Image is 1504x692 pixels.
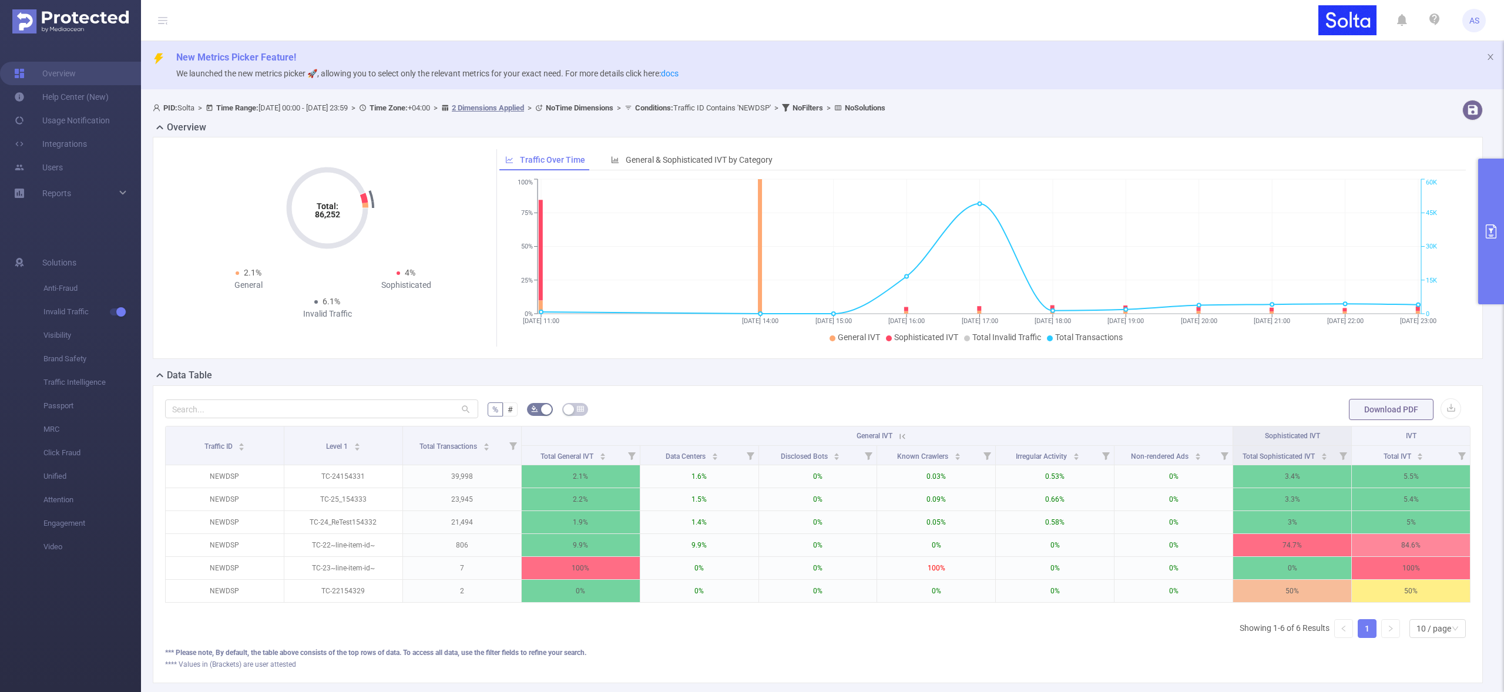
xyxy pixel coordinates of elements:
[165,399,478,418] input: Search...
[1469,9,1479,32] span: AS
[1016,452,1069,461] span: Irregular Activity
[522,557,640,579] p: 100%
[12,9,129,33] img: Protected Media
[43,300,141,324] span: Invalid Traffic
[1453,446,1470,465] i: Filter menu
[626,155,773,164] span: General & Sophisticated IVT by Category
[613,103,625,112] span: >
[1055,332,1123,342] span: Total Transactions
[14,62,76,85] a: Overview
[759,465,877,488] p: 0%
[170,279,327,291] div: General
[834,451,840,455] i: icon: caret-up
[483,441,489,445] i: icon: caret-up
[327,279,485,291] div: Sophisticated
[354,441,361,448] div: Sort
[43,488,141,512] span: Attention
[666,452,707,461] span: Data Centers
[326,442,350,451] span: Level 1
[43,512,141,535] span: Engagement
[540,452,595,461] span: Total General IVT
[1114,465,1233,488] p: 0%
[1352,580,1470,602] p: 50%
[599,451,606,458] div: Sort
[238,441,245,448] div: Sort
[1417,455,1424,459] i: icon: caret-down
[1358,619,1377,638] li: 1
[317,201,338,211] tspan: Total:
[315,210,340,219] tspan: 86,252
[996,465,1114,488] p: 0.53%
[176,69,679,78] span: We launched the new metrics picker 🚀, allowing you to select only the relevant metrics for your e...
[877,465,995,488] p: 0.03%
[1195,455,1201,459] i: icon: caret-down
[1216,446,1233,465] i: Filter menu
[546,103,613,112] b: No Time Dimensions
[1233,488,1351,510] p: 3.3%
[43,418,141,441] span: MRC
[838,332,880,342] span: General IVT
[640,511,758,533] p: 1.4%
[403,488,521,510] p: 23,945
[759,511,877,533] p: 0%
[1073,455,1079,459] i: icon: caret-down
[521,277,533,284] tspan: 25%
[1194,451,1201,458] div: Sort
[640,488,758,510] p: 1.5%
[996,534,1114,556] p: 0%
[1352,488,1470,510] p: 5.4%
[972,332,1041,342] span: Total Invalid Traffic
[165,659,1471,670] div: **** Values in (Brackets) are user attested
[405,268,415,277] span: 4%
[166,580,284,602] p: NEWDSP
[244,268,261,277] span: 2.1%
[284,557,402,579] p: TC-23~line-item-id~
[522,465,640,488] p: 2.1%
[403,465,521,488] p: 39,998
[524,103,535,112] span: >
[1387,625,1394,632] i: icon: right
[531,405,538,412] i: icon: bg-colors
[348,103,359,112] span: >
[166,511,284,533] p: NEWDSP
[194,103,206,112] span: >
[1114,534,1233,556] p: 0%
[1233,557,1351,579] p: 0%
[742,317,778,325] tspan: [DATE] 14:00
[857,432,892,440] span: General IVT
[1321,451,1327,455] i: icon: caret-up
[1416,620,1451,637] div: 10 / page
[979,446,995,465] i: Filter menu
[522,488,640,510] p: 2.2%
[1406,432,1416,440] span: IVT
[1180,317,1217,325] tspan: [DATE] 20:00
[877,557,995,579] p: 100%
[43,465,141,488] span: Unified
[508,405,513,414] span: #
[640,534,758,556] p: 9.9%
[518,179,533,187] tspan: 100%
[1426,310,1429,318] tspan: 0
[1233,580,1351,602] p: 50%
[166,557,284,579] p: NEWDSP
[996,580,1114,602] p: 0%
[403,557,521,579] p: 7
[521,243,533,251] tspan: 50%
[403,580,521,602] p: 2
[1426,209,1437,217] tspan: 45K
[166,534,284,556] p: NEWDSP
[505,426,521,465] i: Filter menu
[1486,53,1495,61] i: icon: close
[166,488,284,510] p: NEWDSP
[711,451,718,455] i: icon: caret-up
[522,534,640,556] p: 9.9%
[14,109,110,132] a: Usage Notification
[1114,557,1233,579] p: 0%
[1358,620,1376,637] a: 1
[1352,534,1470,556] p: 84.6%
[14,156,63,179] a: Users
[284,534,402,556] p: TC-22~line-item-id~
[43,394,141,418] span: Passport
[520,155,585,164] span: Traffic Over Time
[42,189,71,198] span: Reports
